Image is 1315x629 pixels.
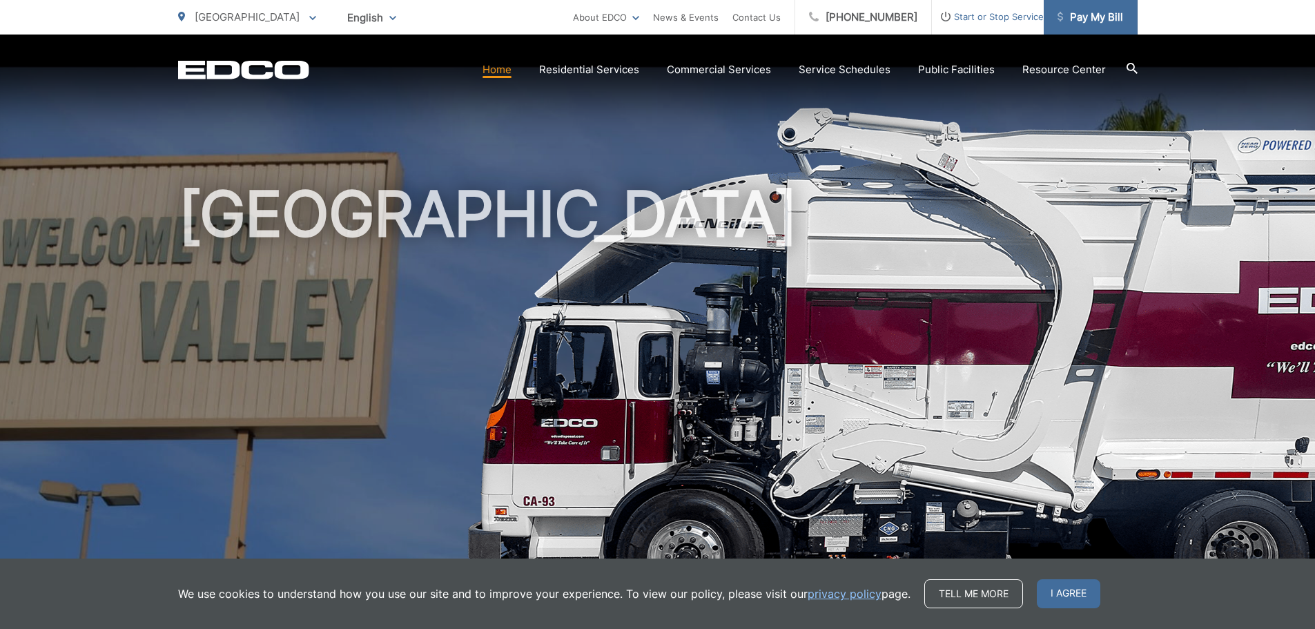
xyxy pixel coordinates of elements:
a: Public Facilities [918,61,995,78]
span: [GEOGRAPHIC_DATA] [195,10,300,23]
a: News & Events [653,9,719,26]
a: Resource Center [1022,61,1106,78]
a: privacy policy [808,586,881,602]
h1: [GEOGRAPHIC_DATA] [178,180,1138,617]
a: EDCD logo. Return to the homepage. [178,60,309,79]
a: Contact Us [732,9,781,26]
span: I agree [1037,579,1100,608]
span: English [337,6,407,30]
a: Home [483,61,512,78]
a: About EDCO [573,9,639,26]
a: Service Schedules [799,61,890,78]
p: We use cookies to understand how you use our site and to improve your experience. To view our pol... [178,586,910,602]
span: Pay My Bill [1058,9,1123,26]
a: Tell me more [924,579,1023,608]
a: Residential Services [539,61,639,78]
a: Commercial Services [667,61,771,78]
